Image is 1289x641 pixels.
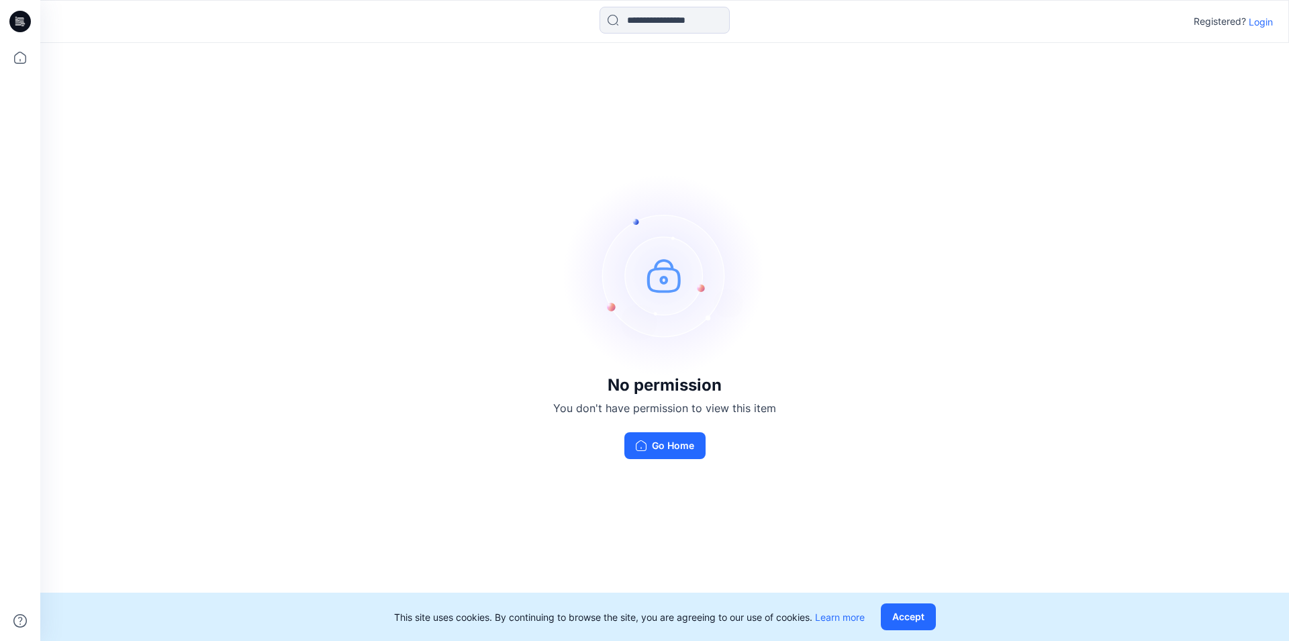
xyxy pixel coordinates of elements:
[553,400,776,416] p: You don't have permission to view this item
[1194,13,1246,30] p: Registered?
[815,611,865,623] a: Learn more
[881,603,936,630] button: Accept
[394,610,865,624] p: This site uses cookies. By continuing to browse the site, you are agreeing to our use of cookies.
[624,432,706,459] button: Go Home
[564,175,765,376] img: no-perm.svg
[1249,15,1273,29] p: Login
[553,376,776,395] h3: No permission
